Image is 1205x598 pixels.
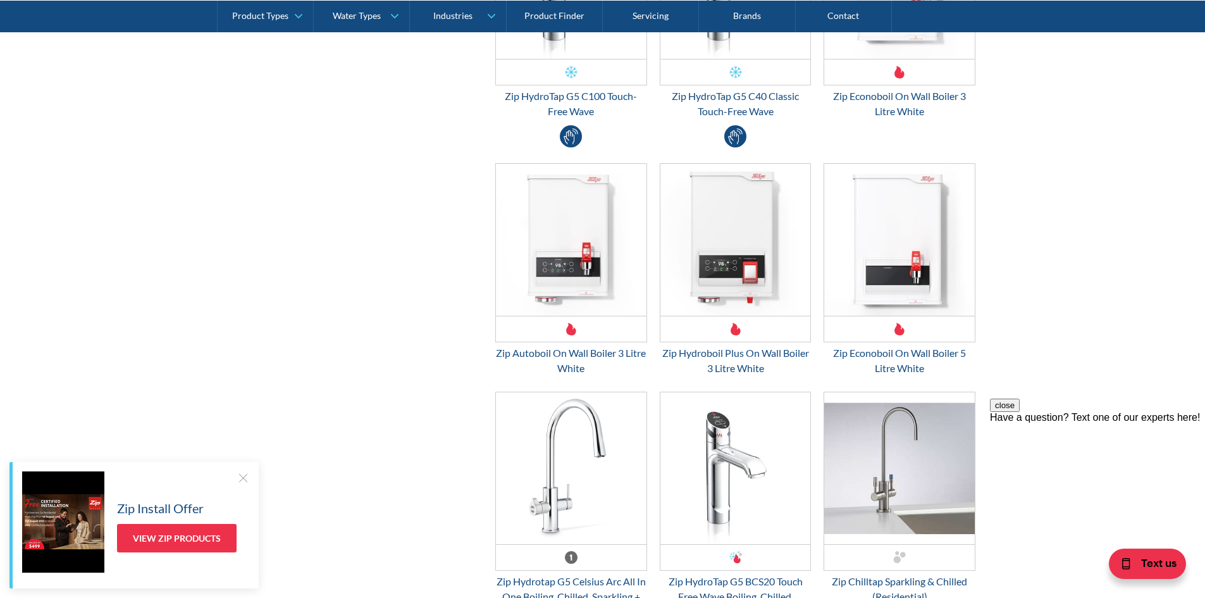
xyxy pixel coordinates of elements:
[22,471,104,573] img: Zip Install Offer
[824,163,975,376] a: Zip Econoboil On Wall Boiler 5 Litre WhiteZip Econoboil On Wall Boiler 5 Litre White
[660,163,812,376] a: Zip Hydroboil Plus On Wall Boiler 3 Litre WhiteZip Hydroboil Plus On Wall Boiler 3 Litre White
[824,89,975,119] div: Zip Econoboil On Wall Boiler 3 Litre White
[660,346,812,376] div: Zip Hydroboil Plus On Wall Boiler 3 Litre White
[496,164,646,316] img: Zip Autoboil On Wall Boiler 3 Litre White
[824,346,975,376] div: Zip Econoboil On Wall Boiler 5 Litre White
[496,392,646,544] img: Zip Hydrotap G5 Celsius Arc All In One Boiling, Chilled, Sparkling + Hot & Cold Mains (Residential)
[495,163,647,376] a: Zip Autoboil On Wall Boiler 3 Litre WhiteZip Autoboil On Wall Boiler 3 Litre White
[824,164,975,316] img: Zip Econoboil On Wall Boiler 5 Litre White
[117,499,204,518] h5: Zip Install Offer
[824,392,975,544] img: Zip Chilltap Sparkling & Chilled (Residential)
[660,164,811,316] img: Zip Hydroboil Plus On Wall Boiler 3 Litre White
[232,10,288,21] div: Product Types
[495,89,647,119] div: Zip HydroTap G5 C100 Touch-Free Wave
[660,89,812,119] div: Zip HydroTap G5 C40 Classic Touch-Free Wave
[333,10,381,21] div: Water Types
[117,524,237,552] a: View Zip Products
[433,10,473,21] div: Industries
[990,399,1205,551] iframe: podium webchat widget prompt
[495,346,647,376] div: Zip Autoboil On Wall Boiler 3 Litre White
[660,392,811,544] img: Zip HydroTap G5 BCS20 Touch Free Wave Boiling, Chilled, Sparkling
[1078,535,1205,598] iframe: podium webchat widget bubble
